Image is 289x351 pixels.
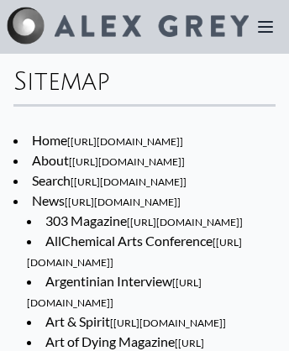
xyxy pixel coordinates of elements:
[27,233,242,269] a: AllChemical Arts Conference[[URL][DOMAIN_NAME]]
[67,135,183,148] span: [[URL][DOMAIN_NAME]]
[45,212,243,228] a: 303 Magazine[[URL][DOMAIN_NAME]]
[32,172,187,188] a: Search[[URL][DOMAIN_NAME]]
[45,313,226,329] a: Art & Spirit[[URL][DOMAIN_NAME]]
[69,155,185,168] span: [[URL][DOMAIN_NAME]]
[65,196,181,208] span: [[URL][DOMAIN_NAME]]
[32,192,181,208] a: News[[URL][DOMAIN_NAME]]
[32,132,183,148] a: Home[[URL][DOMAIN_NAME]]
[110,317,226,329] span: [[URL][DOMAIN_NAME]]
[13,67,276,104] div: Sitemap
[71,175,187,188] span: [[URL][DOMAIN_NAME]]
[32,152,185,168] a: About[[URL][DOMAIN_NAME]]
[127,216,243,228] span: [[URL][DOMAIN_NAME]]
[27,273,202,309] a: Argentinian Interview[[URL][DOMAIN_NAME]]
